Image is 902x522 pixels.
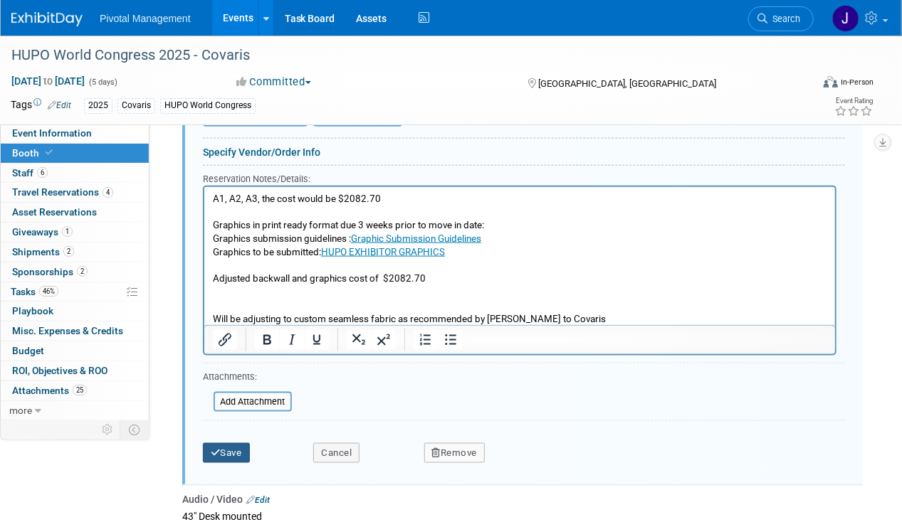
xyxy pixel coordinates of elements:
[372,330,396,350] button: Superscript
[1,164,149,183] a: Staff6
[539,78,717,89] span: [GEOGRAPHIC_DATA], [GEOGRAPHIC_DATA]
[103,187,113,198] span: 4
[160,98,256,113] div: HUPO World Congress
[1,302,149,321] a: Playbook
[12,127,92,139] span: Event Information
[12,305,53,316] span: Playbook
[1,223,149,242] a: Giveaways1
[117,60,241,70] a: HUPO EXHIBITOR GRAPHICS
[62,226,73,237] span: 1
[12,147,56,159] span: Booth
[84,98,112,113] div: 2025
[347,330,371,350] button: Subscript
[39,286,58,297] span: 46%
[46,149,53,156] i: Booth reservation complete
[11,12,83,26] img: ExhibitDay
[1,262,149,282] a: Sponsorships2
[48,100,71,110] a: Edit
[1,381,149,400] a: Attachments25
[12,206,97,218] span: Asset Reservations
[73,385,87,395] span: 25
[1,341,149,361] a: Budget
[313,443,360,463] button: Cancel
[6,43,800,68] div: HUPO World Congress 2025 - Covaris
[12,167,48,179] span: Staff
[767,14,800,24] span: Search
[246,496,270,506] a: Edit
[1,321,149,341] a: Misc. Expenses & Credits
[414,330,438,350] button: Numbered list
[824,76,838,87] img: Format-Inperson.png
[12,385,87,396] span: Attachments
[424,443,486,463] button: Remove
[8,6,624,139] body: Rich Text Area. Press ALT-0 for help.
[280,330,304,350] button: Italic
[748,74,874,95] div: Event Format
[95,420,120,439] td: Personalize Event Tab Strip
[203,171,837,186] div: Reservation Notes/Details:
[1,203,149,222] a: Asset Reservations
[12,266,88,277] span: Sponsorships
[1,401,149,420] a: more
[12,365,107,376] span: ROI, Objectives & ROO
[12,226,73,238] span: Giveaways
[120,420,150,439] td: Toggle Event Tabs
[41,75,55,87] span: to
[1,124,149,143] a: Event Information
[12,325,123,336] span: Misc. Expenses & Credits
[11,75,85,87] span: [DATE] [DATE]
[9,405,32,416] span: more
[9,6,623,99] p: A1, A2, A3, the cost would be $2082.70 Graphics in print ready format due 3 weeks prior to move i...
[12,345,44,356] span: Budget
[1,282,149,302] a: Tasks46%
[203,371,292,387] div: Attachments:
[117,98,155,113] div: Covaris
[213,330,237,350] button: Insert/edit link
[147,46,277,57] a: Graphic Submission Guidelines
[37,167,48,178] span: 6
[204,187,835,325] iframe: Rich Text Area
[77,266,88,277] span: 2
[439,330,463,350] button: Bullet list
[834,97,873,105] div: Event Rating
[63,246,74,257] span: 2
[100,13,191,24] span: Pivotal Management
[182,493,863,507] div: Audio / Video
[203,147,320,158] a: Specify Vendor/Order Info
[9,126,623,139] p: Will be adjusting to custom seamless fabric as recommended by [PERSON_NAME] to Covaris
[255,330,279,350] button: Bold
[1,243,149,262] a: Shipments2
[305,330,329,350] button: Underline
[748,6,814,31] a: Search
[832,5,859,32] img: Jessica Gatton
[11,286,58,297] span: Tasks
[840,77,874,87] div: In-Person
[12,186,113,198] span: Travel Reservations
[1,361,149,380] a: ROI, Objectives & ROO
[1,144,149,163] a: Booth
[12,246,74,257] span: Shipments
[11,97,71,114] td: Tags
[232,75,317,90] button: Committed
[88,78,117,87] span: (5 days)
[203,443,250,463] button: Save
[1,183,149,202] a: Travel Reservations4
